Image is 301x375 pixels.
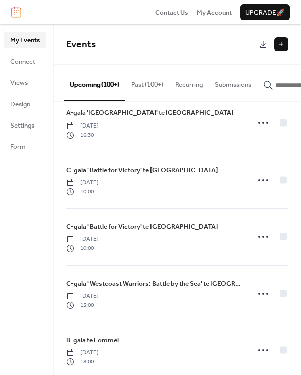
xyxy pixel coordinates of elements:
[66,165,218,175] span: C-gala ' Battle for Victory' te [GEOGRAPHIC_DATA]
[169,65,209,100] button: Recurring
[10,142,26,152] span: Form
[10,120,34,131] span: Settings
[209,65,257,100] button: Submissions
[66,165,218,176] a: C-gala ' Battle for Victory' te [GEOGRAPHIC_DATA]
[66,108,233,118] span: A-gala '[GEOGRAPHIC_DATA]' te [GEOGRAPHIC_DATA]
[4,96,46,112] a: Design
[10,99,30,109] span: Design
[66,301,99,310] span: 15:00
[66,35,96,54] span: Events
[66,131,99,140] span: 16:30
[66,187,99,196] span: 10:00
[66,279,243,289] span: C-gala ' Westcoast Warriors: Battle by the Sea' te [GEOGRAPHIC_DATA]
[66,335,119,346] a: B-gala te Lommel
[66,335,119,345] span: B-gala te Lommel
[66,222,218,232] span: C-gala ' Battle for Victory' te [GEOGRAPHIC_DATA]
[155,8,188,18] span: Contact Us
[66,107,233,118] a: A-gala '[GEOGRAPHIC_DATA]' te [GEOGRAPHIC_DATA]
[10,57,35,67] span: Connect
[4,117,46,133] a: Settings
[66,121,99,131] span: [DATE]
[4,32,46,48] a: My Events
[245,8,285,18] span: Upgrade 🚀
[66,244,99,253] span: 10:00
[4,138,46,154] a: Form
[66,221,218,232] a: C-gala ' Battle for Victory' te [GEOGRAPHIC_DATA]
[4,74,46,90] a: Views
[197,8,232,18] span: My Account
[66,278,243,289] a: C-gala ' Westcoast Warriors: Battle by the Sea' te [GEOGRAPHIC_DATA]
[11,7,21,18] img: logo
[240,4,290,20] button: Upgrade🚀
[155,7,188,17] a: Contact Us
[10,35,40,45] span: My Events
[66,357,99,366] span: 18:00
[197,7,232,17] a: My Account
[66,348,99,357] span: [DATE]
[66,292,99,301] span: [DATE]
[66,178,99,187] span: [DATE]
[66,235,99,244] span: [DATE]
[125,65,169,100] button: Past (100+)
[4,53,46,69] a: Connect
[64,65,125,101] button: Upcoming (100+)
[10,78,28,88] span: Views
